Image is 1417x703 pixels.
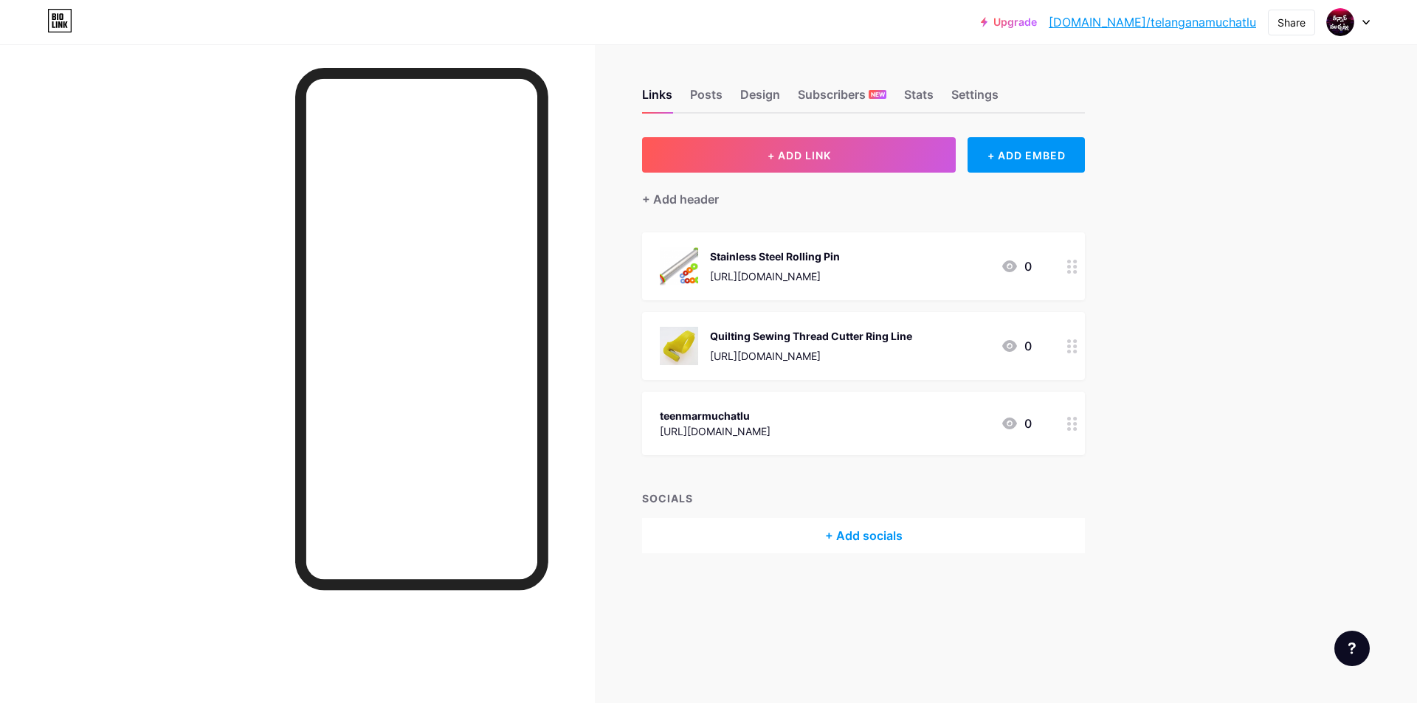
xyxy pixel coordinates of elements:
[660,423,770,439] div: [URL][DOMAIN_NAME]
[951,86,999,112] div: Settings
[642,190,719,208] div: + Add header
[642,137,956,173] button: + ADD LINK
[981,16,1037,28] a: Upgrade
[1278,15,1306,30] div: Share
[642,518,1085,553] div: + Add socials
[710,328,912,344] div: Quilting Sewing Thread Cutter Ring Line
[740,86,780,112] div: Design
[768,149,831,162] span: + ADD LINK
[710,269,840,284] div: [URL][DOMAIN_NAME]
[660,408,770,423] div: teenmarmuchatlu
[968,137,1085,173] div: + ADD EMBED
[1326,8,1354,36] img: telanganamuchatlu
[690,86,723,112] div: Posts
[904,86,934,112] div: Stats
[642,491,1085,506] div: SOCIALS
[871,90,885,99] span: NEW
[1001,337,1032,355] div: 0
[710,249,840,264] div: Stainless Steel Rolling Pin
[1001,415,1032,432] div: 0
[1049,13,1256,31] a: [DOMAIN_NAME]/telanganamuchatlu
[798,86,886,112] div: Subscribers
[1001,257,1032,275] div: 0
[710,348,912,364] div: [URL][DOMAIN_NAME]
[642,86,672,112] div: Links
[660,247,698,285] img: Stainless Steel Rolling Pin
[660,327,698,365] img: Quilting Sewing Thread Cutter Ring Line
